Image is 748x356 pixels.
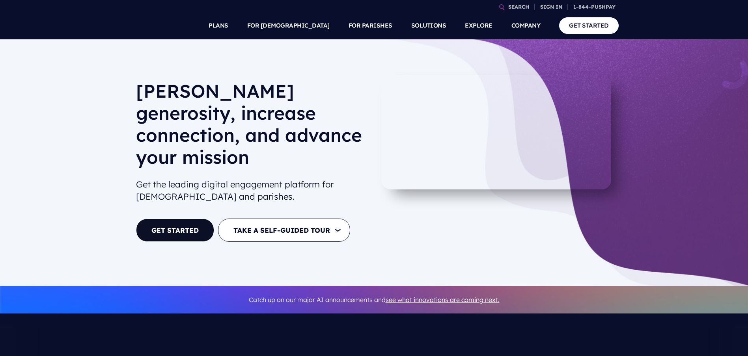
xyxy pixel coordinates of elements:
button: TAKE A SELF-GUIDED TOUR [218,219,350,242]
a: PLANS [209,12,228,39]
a: see what innovations are coming next. [386,296,500,304]
a: FOR PARISHES [349,12,392,39]
h1: [PERSON_NAME] generosity, increase connection, and advance your mission [136,80,368,174]
a: FOR [DEMOGRAPHIC_DATA] [247,12,330,39]
a: GET STARTED [559,17,619,33]
h2: Get the leading digital engagement platform for [DEMOGRAPHIC_DATA] and parishes. [136,175,368,206]
a: EXPLORE [465,12,492,39]
p: Catch up on our major AI announcements and [136,291,612,309]
a: GET STARTED [136,219,214,242]
a: SOLUTIONS [411,12,446,39]
a: COMPANY [511,12,541,39]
